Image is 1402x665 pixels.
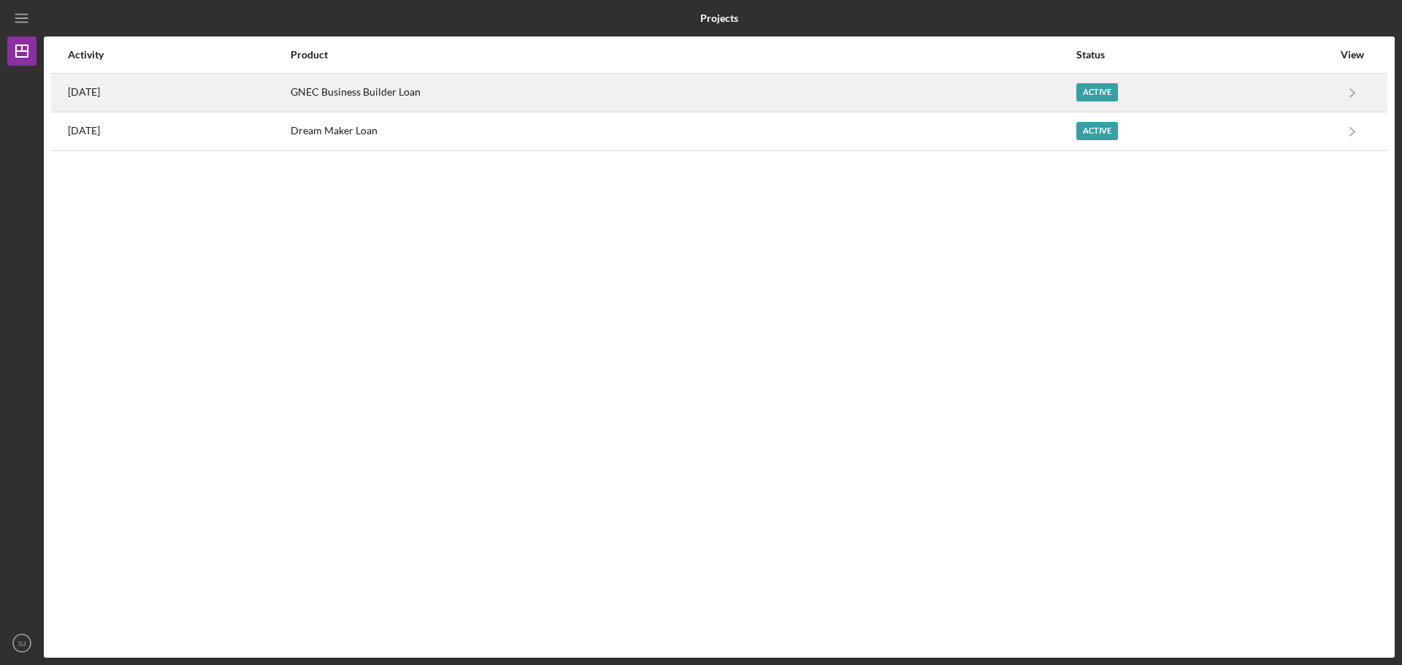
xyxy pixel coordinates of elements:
[1076,83,1118,101] div: Active
[1334,49,1371,61] div: View
[291,113,1075,150] div: Dream Maker Loan
[68,125,100,137] time: 2025-09-25 15:24
[18,639,26,647] text: SJ
[7,629,37,658] button: SJ
[291,49,1075,61] div: Product
[1076,122,1118,140] div: Active
[68,49,289,61] div: Activity
[1076,49,1333,61] div: Status
[700,12,738,24] b: Projects
[68,86,100,98] time: 2025-09-25 20:39
[291,74,1075,111] div: GNEC Business Builder Loan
